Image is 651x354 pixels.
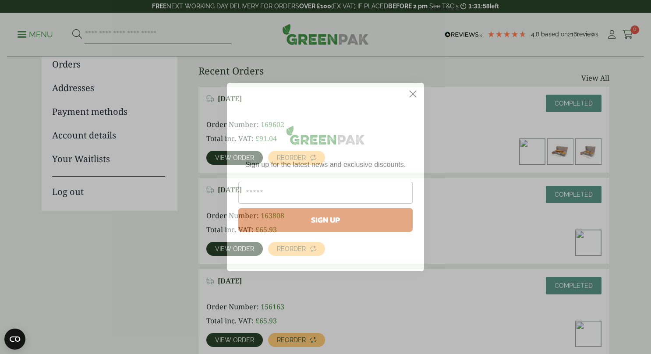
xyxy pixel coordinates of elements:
[238,208,413,232] button: SIGN UP
[245,161,406,168] span: Sign up for the latest news and exclusive discounts.
[405,86,421,102] button: Close dialog
[238,122,413,152] img: greenpak_logo
[4,329,25,350] button: Open CMP widget
[238,182,413,204] input: Email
